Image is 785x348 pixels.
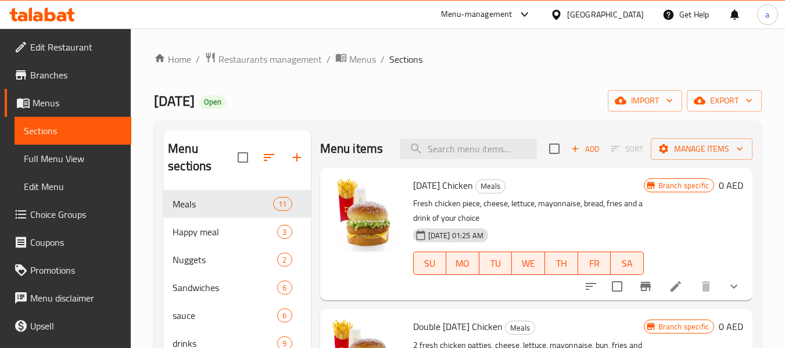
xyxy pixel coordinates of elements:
span: SA [615,255,639,272]
h2: Menu items [320,140,383,157]
div: items [277,225,292,239]
button: FR [578,252,611,275]
button: Add [567,140,604,158]
div: items [273,197,292,211]
a: Choice Groups [5,200,131,228]
span: Manage items [660,142,743,156]
h6: 0 AED [719,318,743,335]
a: Promotions [5,256,131,284]
span: export [696,94,752,108]
span: MO [451,255,475,272]
button: SA [611,252,644,275]
button: import [608,90,682,112]
span: Branch specific [654,321,714,332]
span: Sections [24,124,122,138]
span: Menus [33,96,122,110]
button: SU [413,252,447,275]
div: Menu-management [441,8,512,21]
div: [GEOGRAPHIC_DATA] [567,8,644,21]
span: [DATE] 01:25 AM [424,230,488,241]
span: TH [550,255,573,272]
a: Restaurants management [205,52,322,67]
span: Open [199,97,226,107]
a: Full Menu View [15,145,131,173]
span: Add [569,142,601,156]
svg: Show Choices [727,279,741,293]
nav: breadcrumb [154,52,762,67]
span: TU [484,255,508,272]
button: TH [545,252,578,275]
span: Happy meal [173,225,277,239]
li: / [327,52,331,66]
span: Promotions [30,263,122,277]
div: Happy meal3 [163,218,310,246]
span: Sort sections [255,143,283,171]
a: Home [154,52,191,66]
span: Coupons [30,235,122,249]
button: Manage items [651,138,752,160]
span: 3 [278,227,291,238]
img: Dano Chicken [329,177,404,252]
div: items [277,253,292,267]
p: Fresh chicken piece, cheese, lettuce, mayonnaise, bread, fries and a drink of your choice [413,196,644,225]
a: Branches [5,61,131,89]
span: Menu disclaimer [30,291,122,305]
div: Meals [173,197,273,211]
div: Sandwiches6 [163,274,310,302]
li: / [381,52,385,66]
a: Coupons [5,228,131,256]
span: Double [DATE] Chicken [413,318,503,335]
a: Upsell [5,312,131,340]
span: sauce [173,308,277,322]
span: FR [583,255,607,272]
span: Upsell [30,319,122,333]
span: Branch specific [654,180,714,191]
div: sauce6 [163,302,310,329]
span: Sandwiches [173,281,277,295]
div: items [277,281,292,295]
span: a [765,8,769,21]
span: Choice Groups [30,207,122,221]
a: Menus [335,52,376,67]
span: import [617,94,673,108]
span: 2 [278,254,291,266]
span: Edit Restaurant [30,40,122,54]
span: Meals [506,321,535,335]
button: Branch-specific-item [632,272,659,300]
button: show more [720,272,748,300]
span: [DATE] [154,88,195,114]
span: Select to update [605,274,629,299]
div: Nuggets2 [163,246,310,274]
button: MO [446,252,479,275]
li: / [196,52,200,66]
button: TU [479,252,512,275]
span: 6 [278,282,291,293]
span: Menus [349,52,376,66]
span: Add item [567,140,604,158]
a: Sections [15,117,131,145]
span: Meals [476,180,505,193]
a: Menus [5,89,131,117]
input: search [400,139,537,159]
a: Menu disclaimer [5,284,131,312]
a: Edit Restaurant [5,33,131,61]
span: Full Menu View [24,152,122,166]
span: Select section [542,137,567,161]
span: Select section first [604,140,651,158]
div: Open [199,95,226,109]
span: 6 [278,310,291,321]
span: Nuggets [173,253,277,267]
span: Select all sections [231,145,255,170]
button: WE [512,252,545,275]
button: export [687,90,762,112]
button: delete [692,272,720,300]
div: Meals11 [163,190,310,218]
button: Add section [283,143,311,171]
div: items [277,308,292,322]
span: WE [517,255,540,272]
span: 11 [274,199,291,210]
